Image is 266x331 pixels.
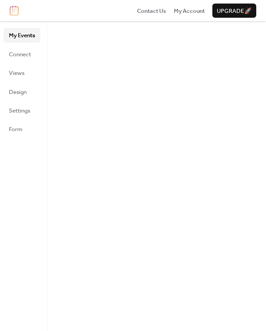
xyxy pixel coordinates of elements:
[9,106,30,115] span: Settings
[9,50,31,59] span: Connect
[137,6,166,15] a: Contact Us
[4,66,40,80] a: Views
[4,47,40,61] a: Connect
[217,7,252,16] span: Upgrade 🚀
[9,69,24,78] span: Views
[4,122,40,136] a: Form
[4,103,40,117] a: Settings
[9,31,35,40] span: My Events
[4,85,40,99] a: Design
[10,6,19,16] img: logo
[212,4,256,18] button: Upgrade🚀
[4,28,40,42] a: My Events
[174,6,205,15] a: My Account
[137,7,166,16] span: Contact Us
[174,7,205,16] span: My Account
[9,125,23,134] span: Form
[9,88,27,97] span: Design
